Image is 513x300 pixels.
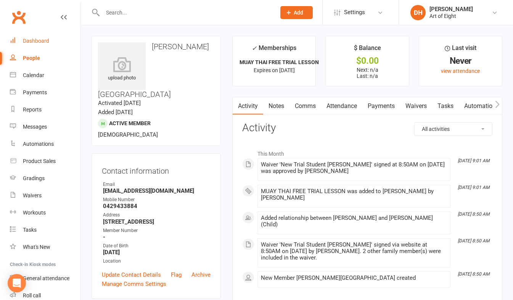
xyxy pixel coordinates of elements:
[10,239,80,256] a: What's New
[458,211,489,217] i: [DATE] 8:50 AM
[458,238,489,244] i: [DATE] 8:50 AM
[426,57,495,65] div: Never
[459,97,504,115] a: Automations
[103,203,211,210] strong: 0429433884
[23,158,56,164] div: Product Sales
[23,292,41,298] div: Roll call
[252,45,257,52] i: ✓
[23,106,42,113] div: Reports
[429,6,473,13] div: [PERSON_NAME]
[103,187,211,194] strong: [EMAIL_ADDRESS][DOMAIN_NAME]
[254,67,295,73] span: Expires on [DATE]
[23,275,69,281] div: General attendance
[103,258,211,265] div: Location
[23,38,49,44] div: Dashboard
[23,141,54,147] div: Automations
[10,270,80,287] a: General attendance kiosk mode
[98,57,146,82] div: upload photo
[98,42,214,98] h3: [PERSON_NAME][GEOGRAPHIC_DATA]
[10,204,80,221] a: Workouts
[280,6,313,19] button: Add
[261,188,447,201] div: MUAY THAI FREE TRIAL LESSON was added to [PERSON_NAME] by [PERSON_NAME]
[441,68,480,74] a: view attendance
[23,124,47,130] div: Messages
[10,84,80,101] a: Payments
[8,274,26,292] div: Open Intercom Messenger
[10,170,80,187] a: Gradings
[102,279,166,289] a: Manage Comms Settings
[429,13,473,19] div: Art of Eight
[261,215,447,228] div: Added relationship between [PERSON_NAME] and [PERSON_NAME] (Child)
[289,97,321,115] a: Comms
[23,55,40,61] div: People
[321,97,362,115] a: Attendance
[252,43,296,57] div: Memberships
[10,221,80,239] a: Tasks
[103,227,211,234] div: Member Number
[10,153,80,170] a: Product Sales
[23,244,50,250] div: What's New
[458,185,489,190] i: [DATE] 9:01 AM
[10,187,80,204] a: Waivers
[458,158,489,163] i: [DATE] 9:01 AM
[242,146,492,158] li: This Month
[23,227,37,233] div: Tasks
[109,120,151,126] span: Active member
[23,89,47,95] div: Payments
[9,8,28,27] a: Clubworx
[103,249,211,256] strong: [DATE]
[10,67,80,84] a: Calendar
[333,57,402,65] div: $0.00
[98,131,158,138] span: [DEMOGRAPHIC_DATA]
[103,234,211,240] strong: -
[10,118,80,135] a: Messages
[294,10,303,16] span: Add
[458,271,489,277] i: [DATE] 8:50 AM
[10,50,80,67] a: People
[23,72,44,78] div: Calendar
[400,97,432,115] a: Waivers
[362,97,400,115] a: Payments
[344,4,365,21] span: Settings
[100,7,270,18] input: Search...
[261,242,447,261] div: Waiver 'New Trial Student [PERSON_NAME]' signed via website at 8:50AM on [DATE] by [PERSON_NAME]....
[103,218,211,225] strong: [STREET_ADDRESS]
[263,97,289,115] a: Notes
[171,270,182,279] a: Flag
[410,5,426,20] div: DH
[23,192,42,198] div: Waivers
[261,161,447,174] div: Waiver 'New Trial Student [PERSON_NAME]' signed at 8:50AM on [DATE] was approved by [PERSON_NAME]
[261,275,447,281] div: New Member [PERSON_NAME][GEOGRAPHIC_DATA] created
[240,59,319,65] strong: MUAY THAI FREE TRIAL LESSON
[102,270,161,279] a: Update Contact Details
[242,122,492,134] h3: Activity
[103,242,211,250] div: Date of Birth
[10,135,80,153] a: Automations
[103,211,211,219] div: Address
[103,181,211,188] div: Email
[103,196,211,203] div: Mobile Number
[191,270,211,279] a: Archive
[233,97,263,115] a: Activity
[445,43,476,57] div: Last visit
[10,32,80,50] a: Dashboard
[432,97,459,115] a: Tasks
[333,67,402,79] p: Next: n/a Last: n/a
[23,175,45,181] div: Gradings
[102,164,211,175] h3: Contact information
[354,43,381,57] div: $ Balance
[98,100,141,106] time: Activated [DATE]
[98,109,133,116] time: Added [DATE]
[10,101,80,118] a: Reports
[23,210,46,216] div: Workouts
